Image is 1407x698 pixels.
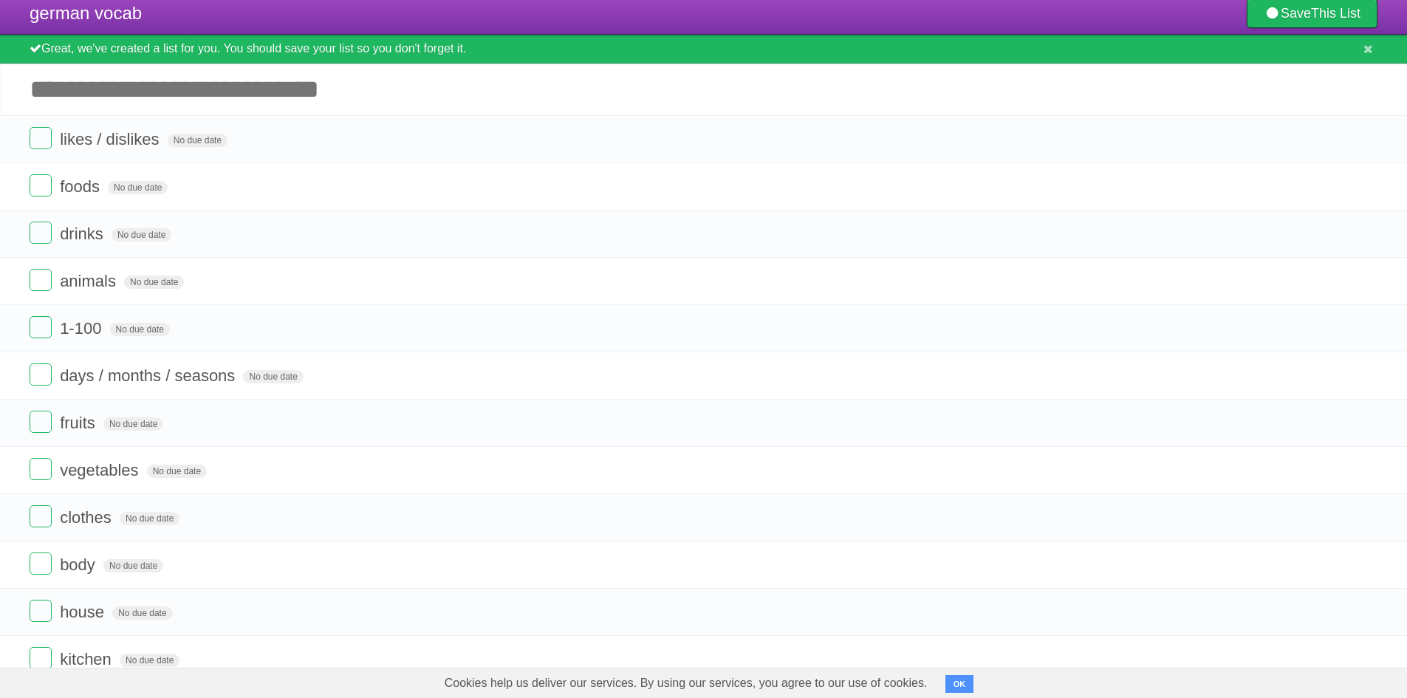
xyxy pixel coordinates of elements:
[60,650,115,668] span: kitchen
[108,181,168,194] span: No due date
[124,276,184,289] span: No due date
[60,414,99,432] span: fruits
[60,130,162,148] span: likes / dislikes
[168,134,227,147] span: No due date
[30,363,52,386] label: Done
[147,465,207,478] span: No due date
[60,461,142,479] span: vegetables
[120,512,179,525] span: No due date
[30,269,52,291] label: Done
[30,3,142,23] span: german vocab
[103,417,163,431] span: No due date
[30,316,52,338] label: Done
[30,222,52,244] label: Done
[60,508,115,527] span: clothes
[945,675,974,693] button: OK
[430,668,942,698] span: Cookies help us deliver our services. By using our services, you agree to our use of cookies.
[30,174,52,196] label: Done
[60,225,107,243] span: drinks
[30,552,52,575] label: Done
[60,319,105,338] span: 1-100
[30,411,52,433] label: Done
[243,370,303,383] span: No due date
[1311,6,1360,21] b: This List
[112,606,172,620] span: No due date
[112,228,171,242] span: No due date
[60,366,239,385] span: days / months / seasons
[60,555,99,574] span: body
[110,323,170,336] span: No due date
[30,505,52,527] label: Done
[30,600,52,622] label: Done
[120,654,179,667] span: No due date
[60,272,120,290] span: animals
[30,458,52,480] label: Done
[103,559,163,572] span: No due date
[30,127,52,149] label: Done
[60,177,103,196] span: foods
[30,647,52,669] label: Done
[60,603,108,621] span: house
